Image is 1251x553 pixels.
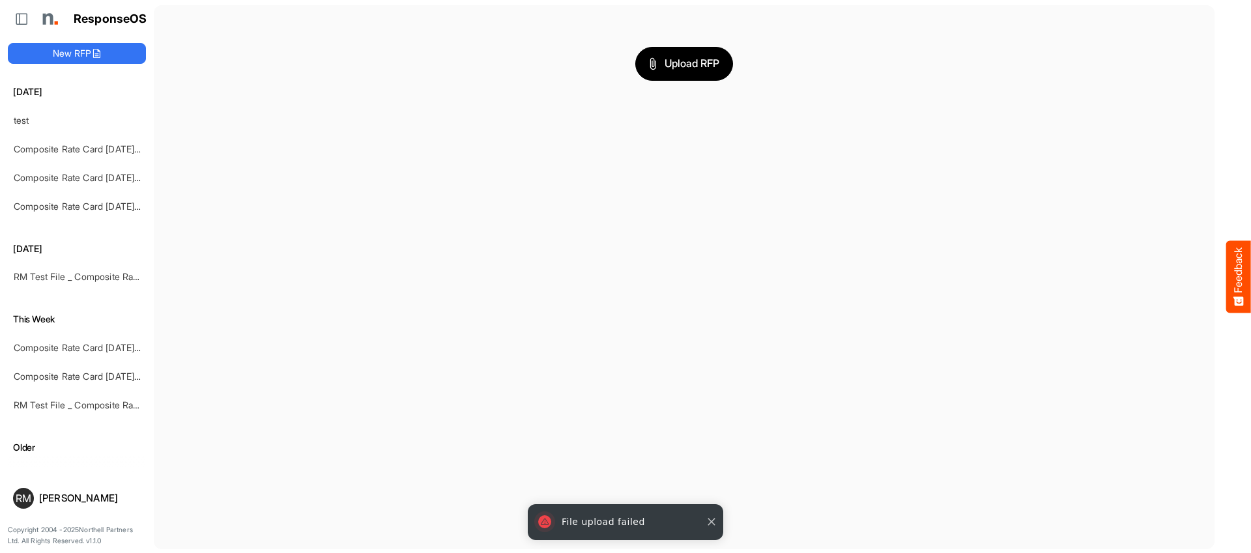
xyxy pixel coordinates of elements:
[8,524,146,547] p: Copyright 2004 - 2025 Northell Partners Ltd. All Rights Reserved. v 1.1.0
[649,55,719,72] span: Upload RFP
[39,493,141,503] div: [PERSON_NAME]
[14,172,168,183] a: Composite Rate Card [DATE]_smaller
[8,440,146,455] h6: Older
[705,515,718,528] button: Close
[14,201,168,212] a: Composite Rate Card [DATE]_smaller
[14,342,168,353] a: Composite Rate Card [DATE]_smaller
[14,399,195,410] a: RM Test File _ Composite Rate Card [DATE]
[14,271,195,282] a: RM Test File _ Composite Rate Card [DATE]
[14,371,168,382] a: Composite Rate Card [DATE]_smaller
[16,493,31,503] span: RM
[14,115,29,126] a: test
[8,242,146,256] h6: [DATE]
[8,312,146,326] h6: This Week
[8,85,146,99] h6: [DATE]
[1226,240,1251,313] button: Feedback
[36,6,62,32] img: Northell
[74,12,147,26] h1: ResponseOS
[14,143,168,154] a: Composite Rate Card [DATE]_smaller
[635,47,733,81] button: Upload RFP
[8,43,146,64] button: New RFP
[530,507,721,537] div: File upload failed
